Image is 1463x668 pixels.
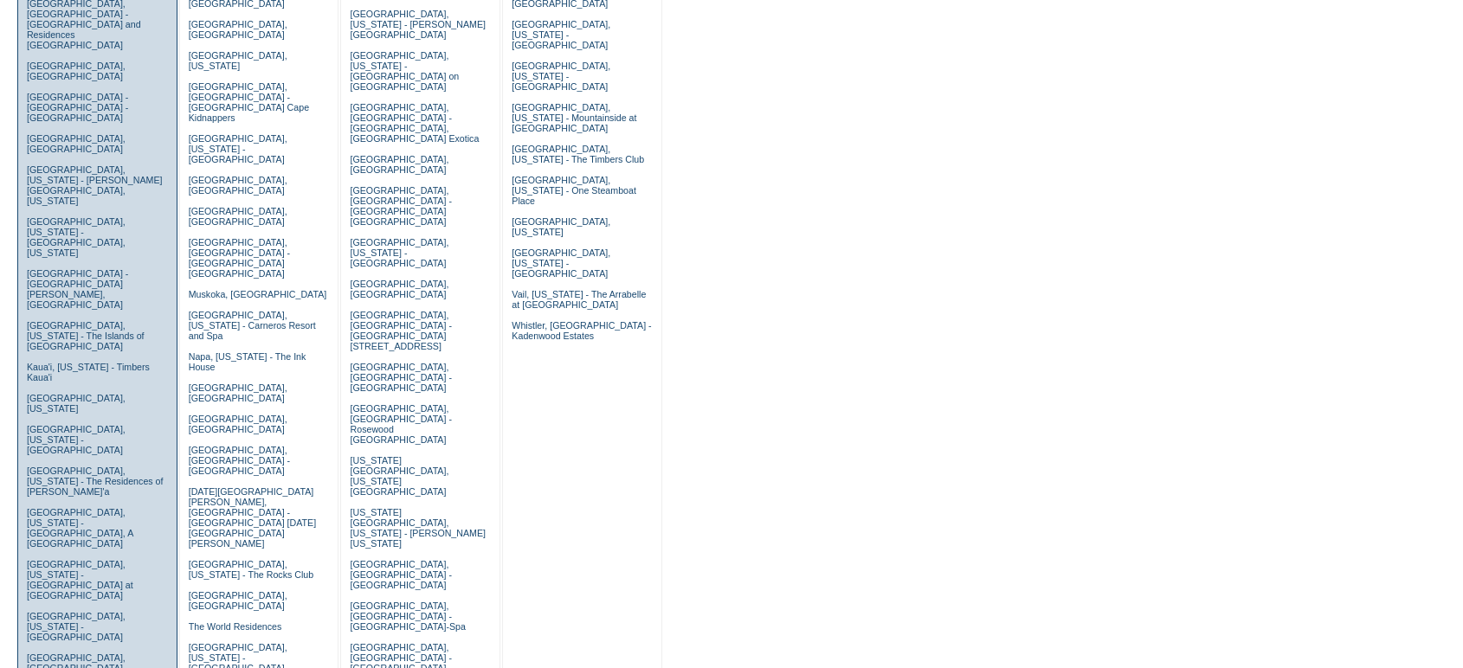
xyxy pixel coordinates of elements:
[512,320,651,341] a: Whistler, [GEOGRAPHIC_DATA] - Kadenwood Estates
[189,414,287,434] a: [GEOGRAPHIC_DATA], [GEOGRAPHIC_DATA]
[189,559,314,580] a: [GEOGRAPHIC_DATA], [US_STATE] - The Rocks Club
[27,424,126,455] a: [GEOGRAPHIC_DATA], [US_STATE] - [GEOGRAPHIC_DATA]
[189,50,287,71] a: [GEOGRAPHIC_DATA], [US_STATE]
[350,559,451,590] a: [GEOGRAPHIC_DATA], [GEOGRAPHIC_DATA] - [GEOGRAPHIC_DATA]
[512,289,646,310] a: Vail, [US_STATE] - The Arrabelle at [GEOGRAPHIC_DATA]
[350,102,479,144] a: [GEOGRAPHIC_DATA], [GEOGRAPHIC_DATA] - [GEOGRAPHIC_DATA], [GEOGRAPHIC_DATA] Exotica
[350,455,448,497] a: [US_STATE][GEOGRAPHIC_DATA], [US_STATE][GEOGRAPHIC_DATA]
[189,175,287,196] a: [GEOGRAPHIC_DATA], [GEOGRAPHIC_DATA]
[189,81,309,123] a: [GEOGRAPHIC_DATA], [GEOGRAPHIC_DATA] - [GEOGRAPHIC_DATA] Cape Kidnappers
[350,507,486,549] a: [US_STATE][GEOGRAPHIC_DATA], [US_STATE] - [PERSON_NAME] [US_STATE]
[189,310,316,341] a: [GEOGRAPHIC_DATA], [US_STATE] - Carneros Resort and Spa
[512,19,610,50] a: [GEOGRAPHIC_DATA], [US_STATE] - [GEOGRAPHIC_DATA]
[512,247,610,279] a: [GEOGRAPHIC_DATA], [US_STATE] - [GEOGRAPHIC_DATA]
[350,403,451,445] a: [GEOGRAPHIC_DATA], [GEOGRAPHIC_DATA] - Rosewood [GEOGRAPHIC_DATA]
[189,19,287,40] a: [GEOGRAPHIC_DATA], [GEOGRAPHIC_DATA]
[27,559,133,601] a: [GEOGRAPHIC_DATA], [US_STATE] - [GEOGRAPHIC_DATA] at [GEOGRAPHIC_DATA]
[189,445,290,476] a: [GEOGRAPHIC_DATA], [GEOGRAPHIC_DATA] - [GEOGRAPHIC_DATA]
[350,50,459,92] a: [GEOGRAPHIC_DATA], [US_STATE] - [GEOGRAPHIC_DATA] on [GEOGRAPHIC_DATA]
[27,92,128,123] a: [GEOGRAPHIC_DATA] - [GEOGRAPHIC_DATA] - [GEOGRAPHIC_DATA]
[27,362,150,382] a: Kaua'i, [US_STATE] - Timbers Kaua'i
[512,61,610,92] a: [GEOGRAPHIC_DATA], [US_STATE] - [GEOGRAPHIC_DATA]
[27,268,128,310] a: [GEOGRAPHIC_DATA] - [GEOGRAPHIC_DATA][PERSON_NAME], [GEOGRAPHIC_DATA]
[512,102,636,133] a: [GEOGRAPHIC_DATA], [US_STATE] - Mountainside at [GEOGRAPHIC_DATA]
[350,154,448,175] a: [GEOGRAPHIC_DATA], [GEOGRAPHIC_DATA]
[512,175,636,206] a: [GEOGRAPHIC_DATA], [US_STATE] - One Steamboat Place
[512,216,610,237] a: [GEOGRAPHIC_DATA], [US_STATE]
[350,362,451,393] a: [GEOGRAPHIC_DATA], [GEOGRAPHIC_DATA] - [GEOGRAPHIC_DATA]
[350,185,451,227] a: [GEOGRAPHIC_DATA], [GEOGRAPHIC_DATA] - [GEOGRAPHIC_DATA] [GEOGRAPHIC_DATA]
[27,133,126,154] a: [GEOGRAPHIC_DATA], [GEOGRAPHIC_DATA]
[27,320,145,351] a: [GEOGRAPHIC_DATA], [US_STATE] - The Islands of [GEOGRAPHIC_DATA]
[27,164,163,206] a: [GEOGRAPHIC_DATA], [US_STATE] - [PERSON_NAME][GEOGRAPHIC_DATA], [US_STATE]
[189,590,287,611] a: [GEOGRAPHIC_DATA], [GEOGRAPHIC_DATA]
[189,621,282,632] a: The World Residences
[189,133,287,164] a: [GEOGRAPHIC_DATA], [US_STATE] - [GEOGRAPHIC_DATA]
[27,466,164,497] a: [GEOGRAPHIC_DATA], [US_STATE] - The Residences of [PERSON_NAME]'a
[350,9,486,40] a: [GEOGRAPHIC_DATA], [US_STATE] - [PERSON_NAME][GEOGRAPHIC_DATA]
[27,393,126,414] a: [GEOGRAPHIC_DATA], [US_STATE]
[27,61,126,81] a: [GEOGRAPHIC_DATA], [GEOGRAPHIC_DATA]
[350,237,448,268] a: [GEOGRAPHIC_DATA], [US_STATE] - [GEOGRAPHIC_DATA]
[350,279,448,299] a: [GEOGRAPHIC_DATA], [GEOGRAPHIC_DATA]
[189,237,290,279] a: [GEOGRAPHIC_DATA], [GEOGRAPHIC_DATA] - [GEOGRAPHIC_DATA] [GEOGRAPHIC_DATA]
[27,216,126,258] a: [GEOGRAPHIC_DATA], [US_STATE] - [GEOGRAPHIC_DATA], [US_STATE]
[189,206,287,227] a: [GEOGRAPHIC_DATA], [GEOGRAPHIC_DATA]
[27,611,126,642] a: [GEOGRAPHIC_DATA], [US_STATE] - [GEOGRAPHIC_DATA]
[189,351,306,372] a: Napa, [US_STATE] - The Ink House
[512,144,644,164] a: [GEOGRAPHIC_DATA], [US_STATE] - The Timbers Club
[189,289,326,299] a: Muskoka, [GEOGRAPHIC_DATA]
[189,486,316,549] a: [DATE][GEOGRAPHIC_DATA][PERSON_NAME], [GEOGRAPHIC_DATA] - [GEOGRAPHIC_DATA] [DATE][GEOGRAPHIC_DAT...
[27,507,133,549] a: [GEOGRAPHIC_DATA], [US_STATE] - [GEOGRAPHIC_DATA], A [GEOGRAPHIC_DATA]
[350,310,451,351] a: [GEOGRAPHIC_DATA], [GEOGRAPHIC_DATA] - [GEOGRAPHIC_DATA][STREET_ADDRESS]
[350,601,465,632] a: [GEOGRAPHIC_DATA], [GEOGRAPHIC_DATA] - [GEOGRAPHIC_DATA]-Spa
[189,382,287,403] a: [GEOGRAPHIC_DATA], [GEOGRAPHIC_DATA]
